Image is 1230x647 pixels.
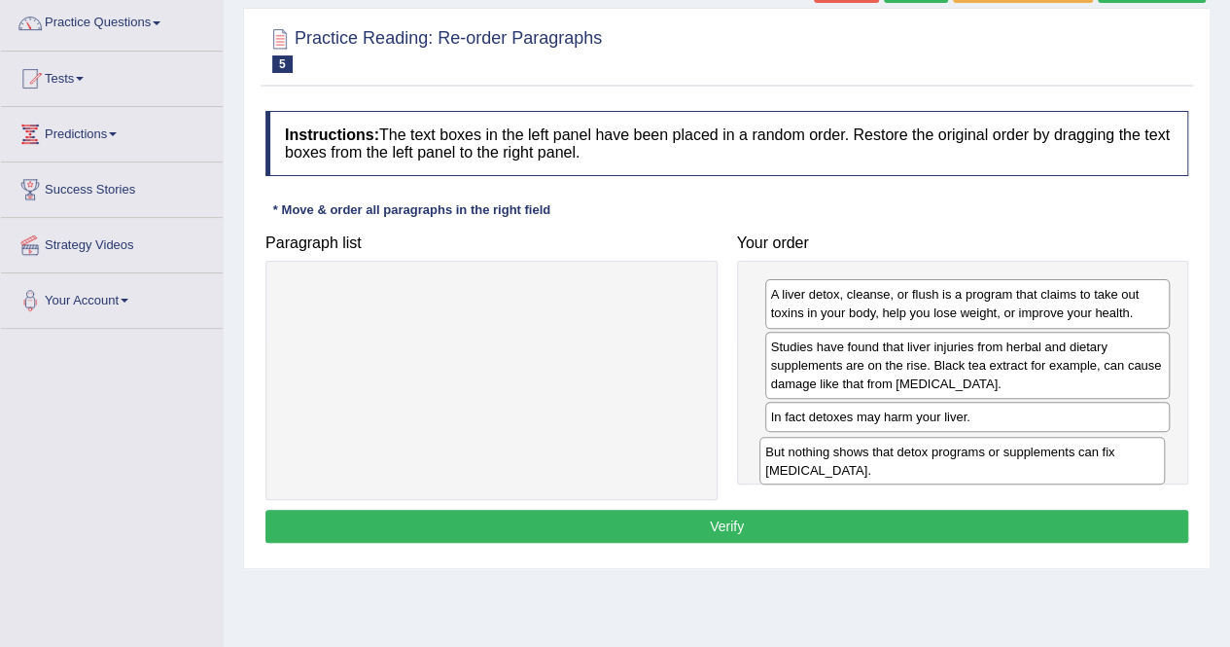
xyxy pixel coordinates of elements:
h4: Paragraph list [265,234,718,252]
div: A liver detox, cleanse, or flush is a program that claims to take out toxins in your body, help y... [765,279,1171,328]
div: Studies have found that liver injuries from herbal and dietary supplements are on the rise. Black... [765,332,1171,399]
div: In fact detoxes may harm your liver. [765,402,1171,432]
span: 5 [272,55,293,73]
b: Instructions: [285,126,379,143]
a: Predictions [1,107,223,156]
a: Success Stories [1,162,223,211]
div: * Move & order all paragraphs in the right field [265,200,558,219]
div: But nothing shows that detox programs or supplements can fix [MEDICAL_DATA]. [759,437,1165,485]
a: Strategy Videos [1,218,223,267]
h2: Practice Reading: Re-order Paragraphs [265,24,602,73]
a: Tests [1,52,223,100]
h4: The text boxes in the left panel have been placed in a random order. Restore the original order b... [265,111,1188,176]
h4: Your order [737,234,1189,252]
button: Verify [265,510,1188,543]
a: Your Account [1,273,223,322]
